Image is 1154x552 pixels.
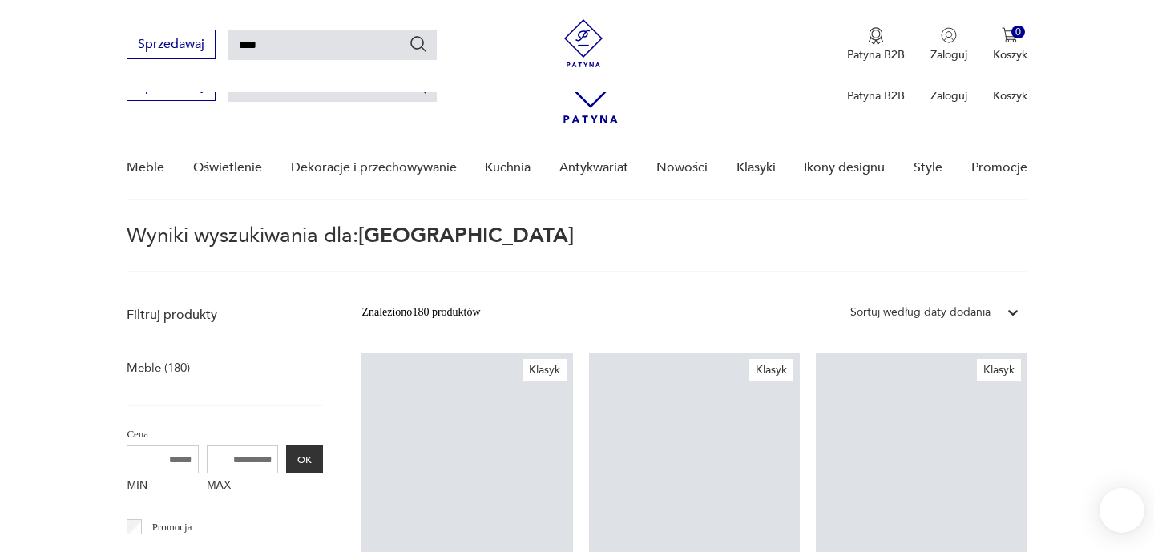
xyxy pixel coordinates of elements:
[361,304,480,321] div: Znaleziono 180 produktów
[559,19,607,67] img: Patyna - sklep z meblami i dekoracjami vintage
[1100,488,1144,533] iframe: Smartsupp widget button
[207,473,279,499] label: MAX
[127,473,199,499] label: MIN
[358,221,574,250] span: [GEOGRAPHIC_DATA]
[1011,26,1025,39] div: 0
[804,137,885,199] a: Ikony designu
[127,357,190,379] a: Meble (180)
[847,47,905,62] p: Patyna B2B
[291,137,457,199] a: Dekoracje i przechowywanie
[127,30,216,59] button: Sprzedawaj
[993,47,1027,62] p: Koszyk
[971,137,1027,199] a: Promocje
[656,137,708,199] a: Nowości
[286,445,323,473] button: OK
[127,137,164,199] a: Meble
[993,27,1027,62] button: 0Koszyk
[127,40,216,51] a: Sprzedawaj
[485,137,531,199] a: Kuchnia
[930,88,967,103] p: Zaloguj
[868,27,884,45] img: Ikona medalu
[193,137,262,199] a: Oświetlenie
[850,304,991,321] div: Sortuj według daty dodania
[941,27,957,43] img: Ikonka użytkownika
[930,27,967,62] button: Zaloguj
[127,306,323,324] p: Filtruj produkty
[152,518,192,536] p: Promocja
[930,47,967,62] p: Zaloguj
[127,226,1027,272] p: Wyniki wyszukiwania dla:
[559,137,628,199] a: Antykwariat
[847,27,905,62] a: Ikona medaluPatyna B2B
[409,34,428,54] button: Szukaj
[127,82,216,93] a: Sprzedawaj
[847,27,905,62] button: Patyna B2B
[127,425,323,443] p: Cena
[993,88,1027,103] p: Koszyk
[914,137,942,199] a: Style
[847,88,905,103] p: Patyna B2B
[736,137,776,199] a: Klasyki
[1002,27,1018,43] img: Ikona koszyka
